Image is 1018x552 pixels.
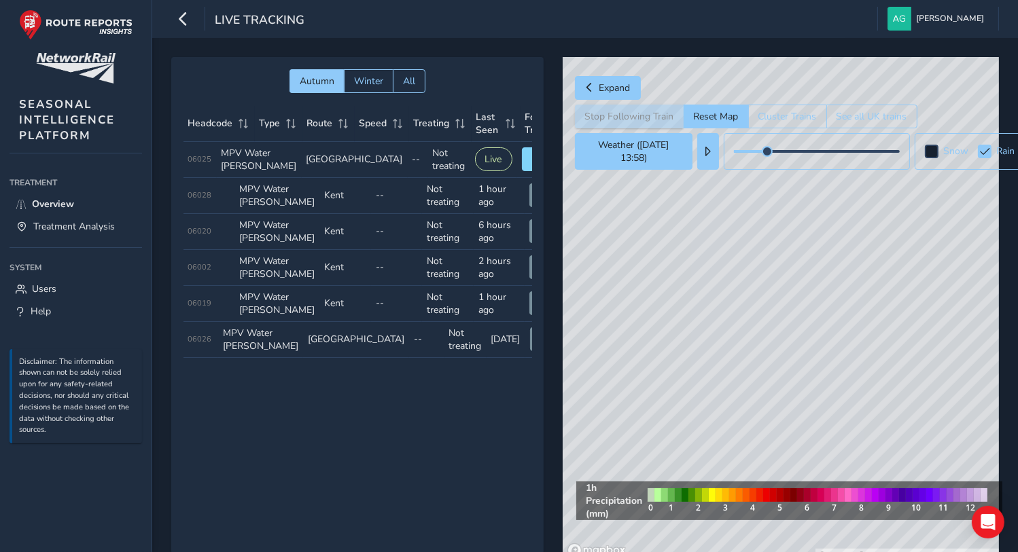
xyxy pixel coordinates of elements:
span: Help [31,305,51,318]
a: Overview [10,193,142,215]
span: Last Seen [476,111,502,136]
td: MPV Water [PERSON_NAME] [217,142,302,178]
img: customer logo [36,53,116,84]
a: Users [10,278,142,300]
td: Kent [319,214,371,250]
span: Type [260,117,281,130]
td: MPV Water [PERSON_NAME] [234,178,319,214]
span: All [403,75,415,88]
span: Autumn [300,75,334,88]
span: 06019 [188,298,212,308]
span: Headcode [188,117,233,130]
button: Live [475,147,512,171]
button: View [530,327,572,351]
button: View [529,291,572,315]
div: Open Intercom Messenger [972,506,1004,538]
span: Winter [354,75,383,88]
td: 6 hours ago [474,214,525,250]
button: Winter [344,69,393,93]
strong: 1h Precipitation (mm) [586,481,642,520]
td: Not treating [444,322,487,358]
td: Kent [319,286,371,322]
img: diamond-layout [888,7,911,31]
span: Speed [359,117,387,130]
td: Kent [319,178,371,214]
td: MPV Water [PERSON_NAME] [234,286,319,322]
td: -- [371,178,423,214]
label: Rain [996,147,1015,156]
span: 06002 [188,262,212,272]
td: 2 hours ago [474,250,525,286]
span: 06025 [188,154,212,164]
span: Overview [32,198,74,210]
td: -- [371,286,423,322]
span: Users [32,282,56,295]
a: Treatment Analysis [10,215,142,238]
td: MPV Water [PERSON_NAME] [234,250,319,286]
td: [GEOGRAPHIC_DATA] [302,142,408,178]
td: Not treating [422,286,474,322]
img: rr logo [19,10,133,40]
td: Not treating [422,250,474,286]
button: All [393,69,425,93]
button: [PERSON_NAME] [888,7,989,31]
button: View [529,255,572,279]
div: System [10,257,142,278]
td: [DATE] [487,322,525,358]
span: [PERSON_NAME] [916,7,984,31]
span: Route [307,117,333,130]
button: See all UK trains [826,105,917,128]
td: Kent [319,250,371,286]
div: Treatment [10,172,142,193]
td: Not treating [422,214,474,250]
td: MPV Water [PERSON_NAME] [234,214,319,250]
span: Follow Train [525,111,558,136]
td: -- [409,322,444,358]
td: Not treating [428,142,470,178]
span: SEASONAL INTELLIGENCE PLATFORM [19,96,115,143]
button: Expand [575,76,641,100]
button: Reset Map [684,105,748,128]
span: Treatment Analysis [33,220,115,233]
td: 1 hour ago [474,286,525,322]
span: Treating [414,117,450,130]
td: 1 hour ago [474,178,525,214]
button: View [529,183,572,207]
td: -- [408,142,428,178]
td: -- [371,250,423,286]
button: Weather ([DATE] 13:58) [575,133,692,170]
span: Live Tracking [215,12,304,31]
label: Snow [943,147,968,156]
a: Help [10,300,142,323]
button: Cluster Trains [748,105,826,128]
span: 06028 [188,190,212,200]
td: [GEOGRAPHIC_DATA] [303,322,409,358]
button: View [529,219,572,243]
span: Expand [599,81,631,94]
td: -- [371,214,423,250]
td: MPV Water [PERSON_NAME] [218,322,303,358]
button: Autumn [289,69,344,93]
span: 06026 [188,334,212,344]
button: Follow [522,147,572,171]
td: Not treating [422,178,474,214]
img: rain legend [642,483,993,519]
span: Follow [532,153,562,166]
span: 06020 [188,226,212,236]
p: Disclaimer: The information shown can not be solely relied upon for any safety-related decisions,... [20,356,135,437]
